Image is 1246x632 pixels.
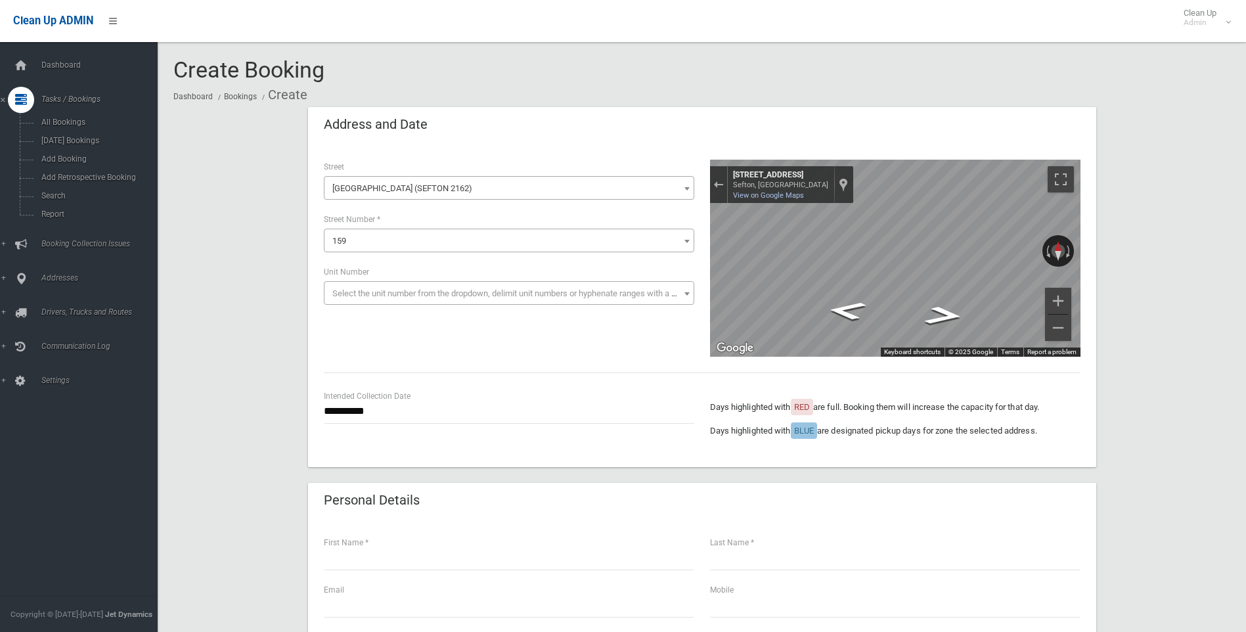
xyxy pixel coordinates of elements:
div: Map [710,160,1080,357]
span: Add Retrospective Booking [37,173,156,182]
a: View on Google Maps [733,191,804,200]
strong: Jet Dynamics [105,610,152,619]
button: Zoom in [1045,288,1071,314]
span: Wellington Road (SEFTON 2162) [327,179,691,198]
p: Days highlighted with are designated pickup days for zone the selected address. [710,423,1080,439]
span: Search [37,191,156,200]
span: Tasks / Bookings [37,95,167,104]
span: Drivers, Trucks and Routes [37,307,167,317]
span: BLUE [794,426,814,436]
span: All Bookings [37,118,156,127]
span: Communication Log [37,342,167,351]
a: Report a problem [1027,348,1077,355]
div: [STREET_ADDRESS] [733,170,828,181]
header: Personal Details [308,487,435,513]
span: 159 [332,236,346,246]
span: Copyright © [DATE]-[DATE] [11,610,103,619]
path: Go East, Wellington Rd [908,302,979,329]
span: Create Booking [173,56,324,83]
span: Addresses [37,273,167,282]
span: Booking Collection Issues [37,239,167,248]
button: Reset the view [1052,235,1065,267]
img: Google [713,340,757,357]
button: Toggle fullscreen view [1048,166,1074,192]
span: RED [794,402,810,412]
span: Dashboard [37,60,167,70]
span: Wellington Road (SEFTON 2162) [324,176,694,200]
a: Show location on map [839,177,848,192]
path: Go West, Wellington Rd [811,297,881,325]
span: 159 [327,232,691,250]
button: Rotate clockwise [1065,235,1074,267]
span: © 2025 Google [948,348,993,355]
li: Create [259,83,307,107]
button: Exit the Street View [710,175,727,193]
span: [DATE] Bookings [37,136,156,145]
span: Clean Up ADMIN [13,14,93,27]
div: Street View [710,160,1080,357]
button: Keyboard shortcuts [884,348,941,357]
a: Dashboard [173,92,213,101]
header: Address and Date [308,112,443,137]
a: Bookings [224,92,257,101]
small: Admin [1184,18,1216,28]
span: Clean Up [1177,8,1230,28]
button: Zoom out [1045,315,1071,341]
button: Rotate counterclockwise [1042,235,1052,267]
p: Days highlighted with are full. Booking them will increase the capacity for that day. [710,399,1080,415]
span: Settings [37,376,167,385]
a: Open this area in Google Maps (opens a new window) [713,340,757,357]
div: Sefton, [GEOGRAPHIC_DATA] [733,181,828,189]
a: Terms (opens in new tab) [1001,348,1019,355]
span: Select the unit number from the dropdown, delimit unit numbers or hyphenate ranges with a comma [332,288,700,298]
span: Report [37,210,156,219]
span: Add Booking [37,154,156,164]
span: 159 [324,229,694,252]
